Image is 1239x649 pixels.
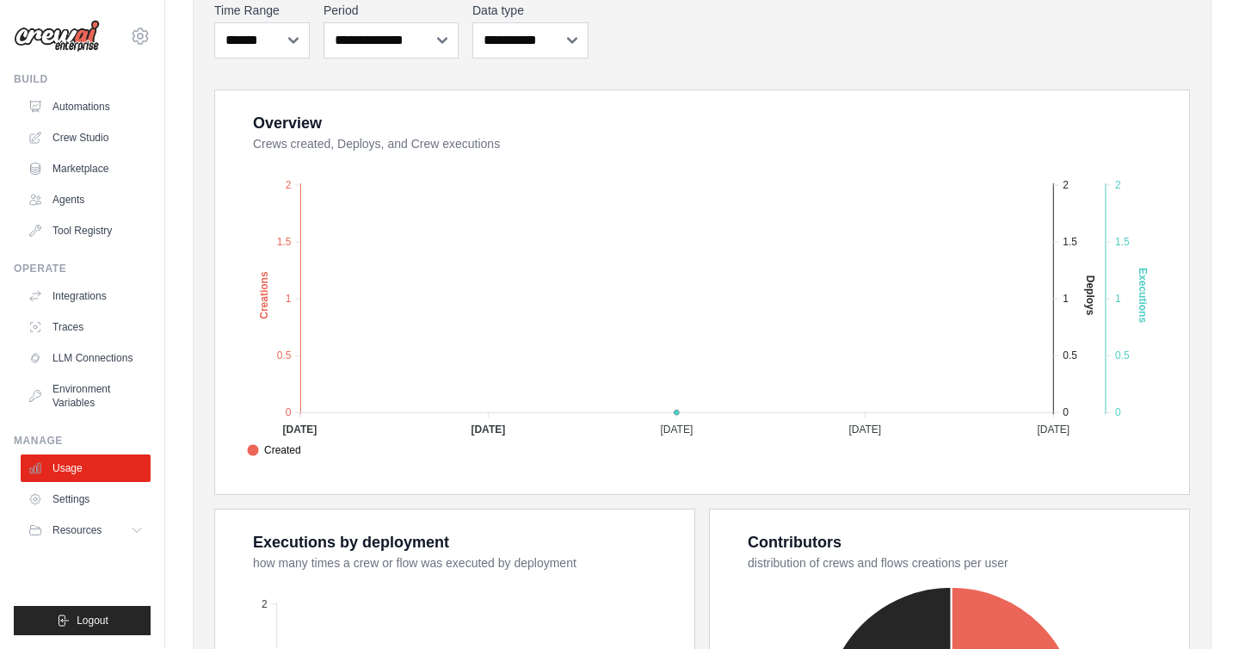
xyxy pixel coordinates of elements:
[14,606,151,635] button: Logout
[21,217,151,244] a: Tool Registry
[21,282,151,310] a: Integrations
[277,236,292,248] tspan: 1.5
[253,530,449,554] div: Executions by deployment
[1037,423,1069,436] tspan: [DATE]
[1063,236,1077,248] tspan: 1.5
[253,135,1168,152] dt: Crews created, Deploys, and Crew executions
[1115,236,1130,248] tspan: 1.5
[247,442,301,458] span: Created
[21,485,151,513] a: Settings
[21,516,151,544] button: Resources
[52,523,102,537] span: Resources
[21,93,151,121] a: Automations
[1115,293,1121,305] tspan: 1
[14,20,100,53] img: Logo
[14,434,151,448] div: Manage
[324,2,459,19] label: Period
[1115,349,1130,362] tspan: 0.5
[1063,349,1077,362] tspan: 0.5
[660,423,693,436] tspan: [DATE]
[1115,179,1121,191] tspan: 2
[21,375,151,417] a: Environment Variables
[1084,275,1096,316] text: Deploys
[14,72,151,86] div: Build
[21,124,151,151] a: Crew Studio
[748,554,1168,572] dt: distribution of crews and flows creations per user
[1063,179,1069,191] tspan: 2
[286,179,292,191] tspan: 2
[21,186,151,213] a: Agents
[21,344,151,372] a: LLM Connections
[286,293,292,305] tspan: 1
[21,313,151,341] a: Traces
[1137,268,1149,323] text: Executions
[77,614,108,627] span: Logout
[277,349,292,362] tspan: 0.5
[472,2,589,19] label: Data type
[1115,406,1121,418] tspan: 0
[21,454,151,482] a: Usage
[253,554,674,572] dt: how many times a crew or flow was executed by deployment
[286,406,292,418] tspan: 0
[21,155,151,182] a: Marketplace
[214,2,310,19] label: Time Range
[1063,293,1069,305] tspan: 1
[471,423,505,436] tspan: [DATE]
[748,530,841,554] div: Contributors
[848,423,881,436] tspan: [DATE]
[282,423,317,436] tspan: [DATE]
[253,111,322,135] div: Overview
[1063,406,1069,418] tspan: 0
[258,271,270,319] text: Creations
[14,262,151,275] div: Operate
[262,598,268,610] tspan: 2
